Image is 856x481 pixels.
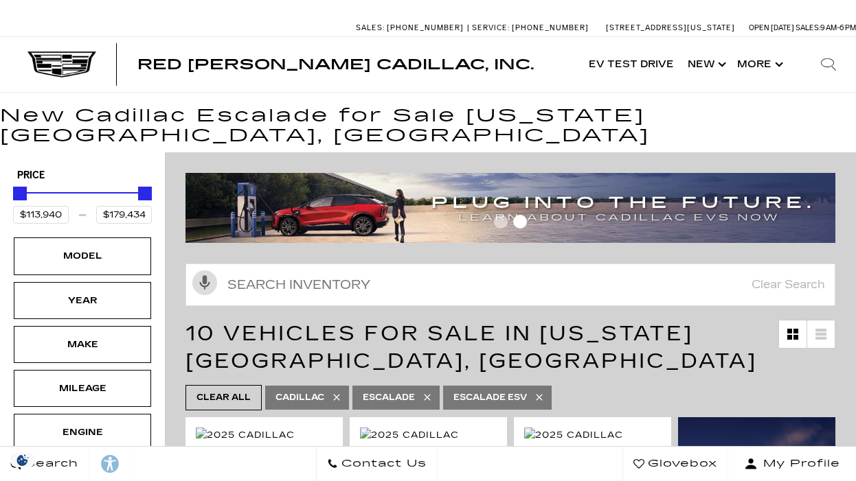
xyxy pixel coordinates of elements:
div: Mileage [48,381,117,396]
div: MakeMake [14,326,151,363]
span: Glovebox [644,454,717,473]
span: Escalade ESV [453,389,527,406]
span: Clear All [196,389,251,406]
div: Make [48,337,117,352]
span: [PHONE_NUMBER] [387,23,464,32]
div: Price [13,182,152,224]
img: 2025 Cadillac Escalade Premium Luxury [360,427,497,473]
span: [PHONE_NUMBER] [512,23,589,32]
span: Escalade [363,389,415,406]
span: Sales: [796,23,820,32]
img: Cadillac Dark Logo with Cadillac White Text [27,51,96,78]
img: 2025 Cadillac Escalade Sport [524,427,661,458]
span: Go to slide 2 [513,215,527,228]
span: 10 Vehicles for Sale in [US_STATE][GEOGRAPHIC_DATA], [GEOGRAPHIC_DATA] [185,321,757,373]
div: Maximum Price [138,187,152,200]
button: Open user profile menu [728,447,856,481]
a: New [681,37,730,92]
section: Click to Open Cookie Consent Modal [7,453,38,467]
span: 9 AM-6 PM [820,23,856,32]
img: Opt-Out Icon [7,453,38,467]
span: Cadillac [275,389,324,406]
a: Sales: [PHONE_NUMBER] [356,24,467,32]
span: Open [DATE] [749,23,794,32]
h5: Price [17,169,148,182]
div: Minimum Price [13,187,27,200]
div: MileageMileage [14,370,151,407]
div: YearYear [14,282,151,319]
span: Go to slide 1 [494,215,508,228]
div: Year [48,293,117,308]
input: Search Inventory [185,263,835,306]
a: Service: [PHONE_NUMBER] [467,24,592,32]
div: ModelModel [14,237,151,274]
input: Maximum [96,206,152,224]
a: Red [PERSON_NAME] Cadillac, Inc. [137,58,534,71]
input: Minimum [13,206,69,224]
span: Search [21,454,78,473]
img: 2025 Cadillac Escalade Sport [196,427,333,458]
svg: Click to toggle on voice search [192,270,217,295]
div: Model [48,248,117,263]
button: More [730,37,787,92]
a: Glovebox [622,447,728,481]
span: Red [PERSON_NAME] Cadillac, Inc. [137,56,534,73]
div: Engine [48,425,117,440]
a: EV Test Drive [582,37,681,92]
img: ev-blog-post-banners4 [185,173,835,242]
span: Contact Us [338,454,427,473]
span: Service: [472,23,510,32]
a: Contact Us [316,447,438,481]
span: Sales: [356,23,385,32]
div: EngineEngine [14,414,151,451]
span: My Profile [758,454,840,473]
a: [STREET_ADDRESS][US_STATE] [606,23,735,32]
